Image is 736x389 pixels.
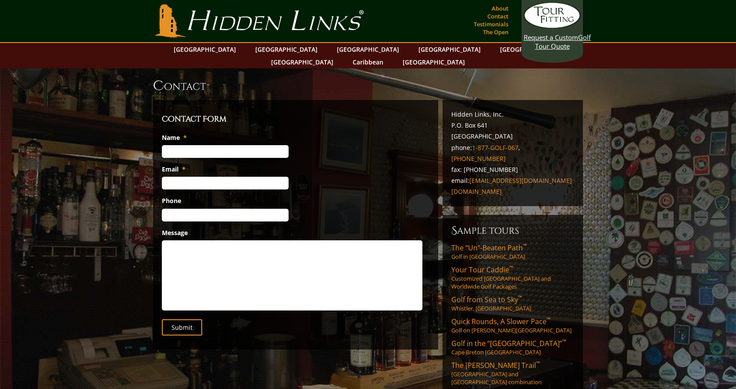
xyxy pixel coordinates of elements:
[562,338,566,345] sup: ™
[162,229,188,237] label: Message
[169,43,240,56] a: [GEOGRAPHIC_DATA]
[451,295,522,304] span: Golf from Sea to Sky
[414,43,485,56] a: [GEOGRAPHIC_DATA]
[332,43,404,56] a: [GEOGRAPHIC_DATA]
[451,109,574,197] p: Hidden Links, Inc. P.O. Box 641 [GEOGRAPHIC_DATA] phone: , fax: [PHONE_NUMBER] email:
[451,295,574,312] a: Golf from Sea to Sky™Whistler, [GEOGRAPHIC_DATA]
[451,154,506,163] a: [PHONE_NUMBER]
[451,339,566,348] span: Golf in the “[GEOGRAPHIC_DATA]”
[451,360,540,370] span: The [PERSON_NAME] Trail
[451,243,574,261] a: The “Un”-Beaten Path™Golf in [GEOGRAPHIC_DATA]
[451,243,527,253] span: The “Un”-Beaten Path
[524,2,581,50] a: Request a CustomGolf Tour Quote
[536,360,540,367] sup: ™
[153,77,583,95] h1: Contact
[162,165,186,173] label: Email
[496,43,567,56] a: [GEOGRAPHIC_DATA]
[162,197,181,205] label: Phone
[524,33,578,42] span: Request a Custom
[489,2,511,14] a: About
[518,294,522,301] sup: ™
[451,317,574,334] a: Quick Rounds, A Slower Pace™Golf on [PERSON_NAME][GEOGRAPHIC_DATA]
[348,56,388,68] a: Caribbean
[451,265,574,290] a: Your Tour Caddie™Customized [GEOGRAPHIC_DATA] and Worldwide Golf Packages
[509,264,513,271] sup: ™
[162,319,202,335] input: Submit
[451,360,574,386] a: The [PERSON_NAME] Trail™[GEOGRAPHIC_DATA] and [GEOGRAPHIC_DATA] combination
[162,113,429,125] h3: Contact Form
[472,143,518,152] a: 1-877-GOLF-067
[485,10,511,22] a: Contact
[451,265,513,275] span: Your Tour Caddie
[451,187,502,196] a: [DOMAIN_NAME]
[472,18,511,30] a: Testimonials
[547,316,550,323] sup: ™
[398,56,469,68] a: [GEOGRAPHIC_DATA]
[469,176,572,185] a: [EMAIL_ADDRESS][DOMAIN_NAME]
[162,134,187,142] label: Name
[451,317,550,326] span: Quick Rounds, A Slower Pace
[451,339,574,356] a: Golf in the “[GEOGRAPHIC_DATA]”™Cape Breton [GEOGRAPHIC_DATA]
[267,56,338,68] a: [GEOGRAPHIC_DATA]
[523,242,527,250] sup: ™
[251,43,322,56] a: [GEOGRAPHIC_DATA]
[451,224,574,238] h6: Sample Tours
[481,26,511,38] a: The Open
